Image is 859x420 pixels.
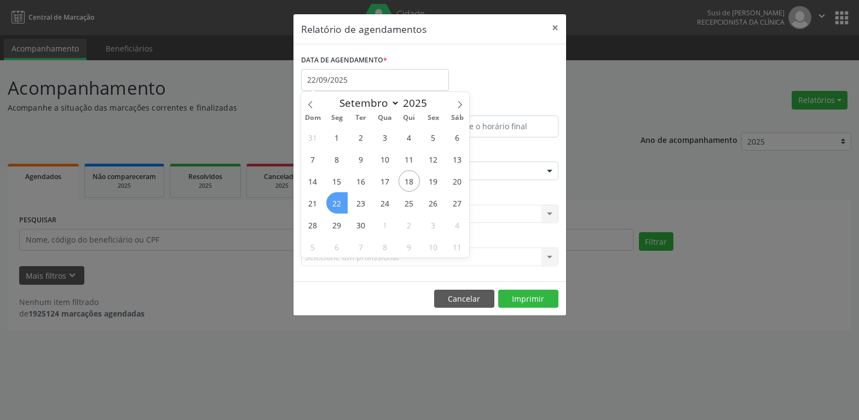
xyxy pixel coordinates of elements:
span: Agosto 31, 2025 [302,126,324,148]
button: Imprimir [498,290,558,308]
span: Setembro 14, 2025 [302,170,324,192]
span: Setembro 27, 2025 [447,192,468,214]
span: Setembro 16, 2025 [350,170,372,192]
span: Setembro 28, 2025 [302,214,324,235]
span: Qua [373,114,397,122]
span: Outubro 8, 2025 [374,236,396,257]
span: Setembro 30, 2025 [350,214,372,235]
span: Setembro 26, 2025 [423,192,444,214]
label: ATÉ [433,99,558,116]
span: Setembro 1, 2025 [326,126,348,148]
span: Setembro 21, 2025 [302,192,324,214]
span: Setembro 24, 2025 [374,192,396,214]
span: Setembro 22, 2025 [326,192,348,214]
input: Selecione uma data ou intervalo [301,69,449,91]
span: Setembro 12, 2025 [423,148,444,170]
span: Outubro 5, 2025 [302,236,324,257]
span: Outubro 6, 2025 [326,236,348,257]
select: Month [335,95,400,111]
input: Selecione o horário final [433,116,558,137]
input: Year [400,96,436,110]
span: Setembro 15, 2025 [326,170,348,192]
span: Dom [301,114,325,122]
label: DATA DE AGENDAMENTO [301,52,387,69]
span: Seg [325,114,349,122]
span: Setembro 2, 2025 [350,126,372,148]
span: Outubro 11, 2025 [447,236,468,257]
span: Sáb [445,114,469,122]
span: Outubro 2, 2025 [399,214,420,235]
span: Setembro 8, 2025 [326,148,348,170]
span: Setembro 29, 2025 [326,214,348,235]
button: Close [544,14,566,41]
span: Outubro 7, 2025 [350,236,372,257]
h5: Relatório de agendamentos [301,22,426,36]
span: Ter [349,114,373,122]
span: Qui [397,114,421,122]
span: Setembro 25, 2025 [399,192,420,214]
span: Sex [421,114,445,122]
span: Setembro 23, 2025 [350,192,372,214]
span: Outubro 1, 2025 [374,214,396,235]
span: Setembro 5, 2025 [423,126,444,148]
span: Setembro 11, 2025 [399,148,420,170]
span: Outubro 4, 2025 [447,214,468,235]
span: Setembro 3, 2025 [374,126,396,148]
span: Setembro 9, 2025 [350,148,372,170]
span: Setembro 20, 2025 [447,170,468,192]
button: Cancelar [434,290,494,308]
span: Outubro 9, 2025 [399,236,420,257]
span: Setembro 18, 2025 [399,170,420,192]
span: Setembro 4, 2025 [399,126,420,148]
span: Setembro 19, 2025 [423,170,444,192]
span: Setembro 6, 2025 [447,126,468,148]
span: Outubro 10, 2025 [423,236,444,257]
span: Setembro 10, 2025 [374,148,396,170]
span: Setembro 13, 2025 [447,148,468,170]
span: Outubro 3, 2025 [423,214,444,235]
span: Setembro 7, 2025 [302,148,324,170]
span: Setembro 17, 2025 [374,170,396,192]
